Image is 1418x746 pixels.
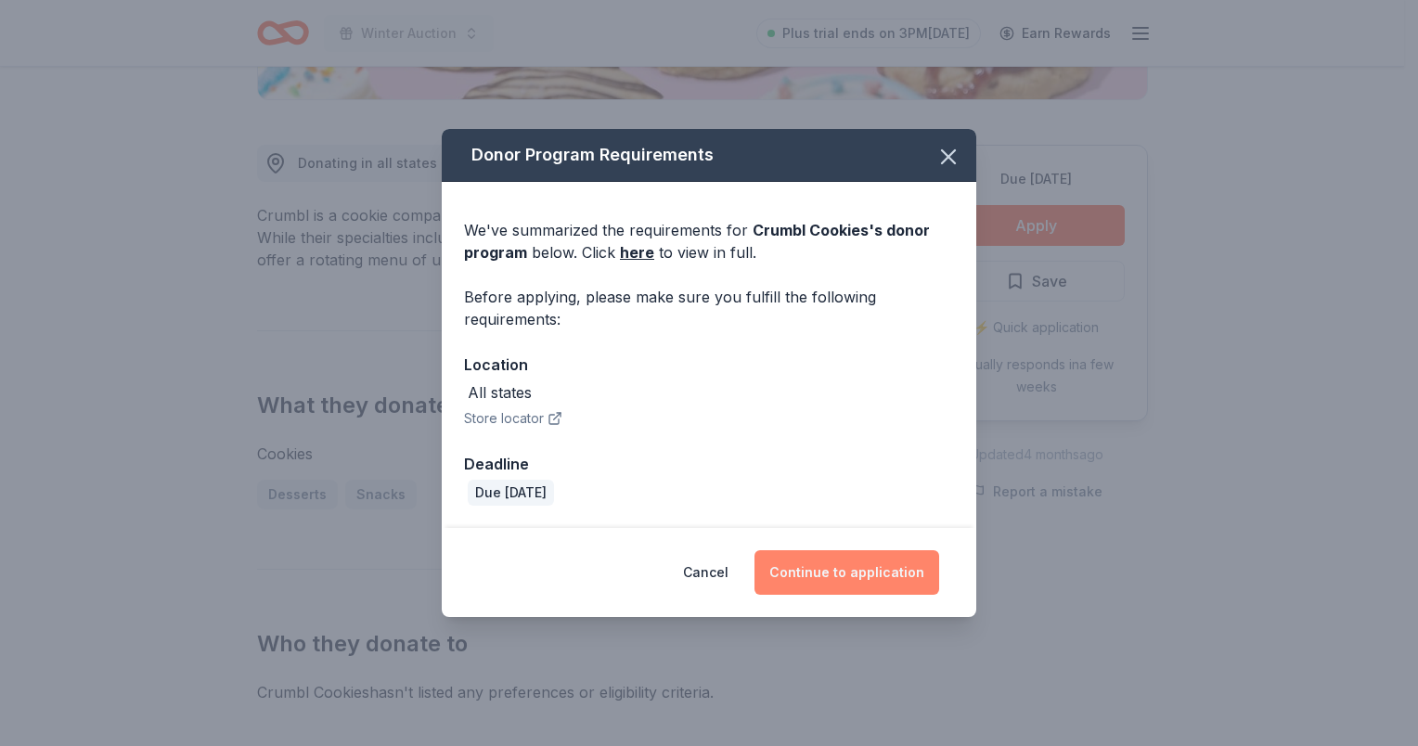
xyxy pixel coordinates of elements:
div: Donor Program Requirements [442,129,976,182]
div: Before applying, please make sure you fulfill the following requirements: [464,286,954,330]
div: Location [464,353,954,377]
div: Due [DATE] [468,480,554,506]
div: All states [468,381,532,404]
button: Continue to application [754,550,939,595]
a: here [620,241,654,264]
div: We've summarized the requirements for below. Click to view in full. [464,219,954,264]
button: Store locator [464,407,562,430]
div: Deadline [464,452,954,476]
button: Cancel [683,550,728,595]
